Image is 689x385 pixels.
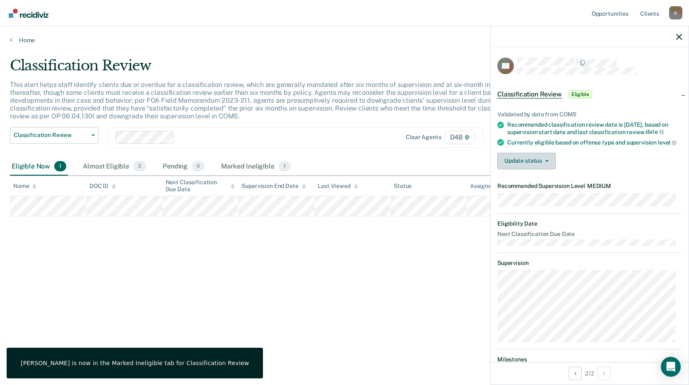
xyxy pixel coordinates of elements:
[585,183,587,189] span: •
[406,134,441,141] div: Clear agents
[661,357,681,377] div: Open Intercom Messenger
[54,161,66,172] span: 1
[491,362,689,384] div: 2 / 2
[14,132,88,139] span: Classification Review
[669,6,682,19] div: D
[279,161,291,172] span: 1
[9,9,48,18] img: Recidiviz
[394,183,412,190] div: Status
[597,367,611,380] button: Next Opportunity
[497,153,556,169] button: Update status
[192,161,205,172] span: 0
[497,90,562,99] span: Classification Review
[497,220,682,227] dt: Eligibility Date
[219,158,292,176] div: Marked Ineligible
[318,183,358,190] div: Last Viewed
[497,356,682,363] dt: Milestones
[497,260,682,267] dt: Supervision
[569,90,592,99] span: Eligible
[13,183,36,190] div: Name
[497,111,682,118] div: Validated by data from COMS
[497,183,682,190] dt: Recommended Supervision Level MEDIUM
[507,139,682,146] div: Currently eligible based on offense type and supervision
[10,158,68,176] div: Eligible Now
[658,139,677,146] span: level
[669,6,682,19] button: Profile dropdown button
[507,121,682,135] div: Recommended classification review date is [DATE], based on supervision start date and last classi...
[569,367,582,380] button: Previous Opportunity
[133,161,146,172] span: 2
[470,183,509,190] div: Assigned to
[21,359,249,367] div: [PERSON_NAME] is now in the Marked Ineligible tab for Classification Review
[10,36,679,44] a: Home
[161,158,206,176] div: Pending
[646,128,664,135] span: date
[445,131,475,144] span: D4B
[491,81,689,108] div: Classification ReviewEligible
[166,179,235,193] div: Next Classification Due Date
[497,231,682,238] dt: Next Classification Due Date
[89,183,116,190] div: DOC ID
[10,57,527,81] div: Classification Review
[81,158,148,176] div: Almost Eligible
[241,183,306,190] div: Supervision End Date
[10,81,518,120] p: This alert helps staff identify clients due or overdue for a classification review, which are gen...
